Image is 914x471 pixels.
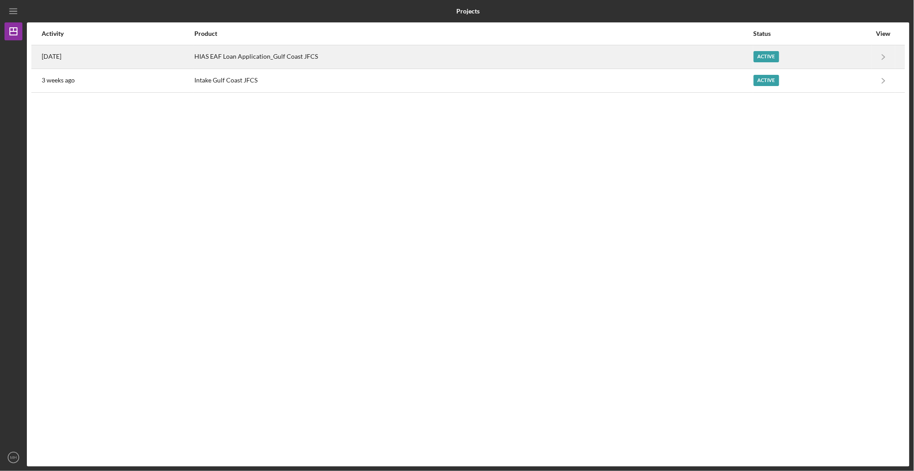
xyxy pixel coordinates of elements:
[42,77,75,84] time: 2025-08-15 23:38
[754,51,779,62] div: Active
[194,69,753,92] div: Intake Gulf Coast JFCS
[4,449,22,467] button: MH
[872,30,895,37] div: View
[42,53,61,60] time: 2025-08-19 00:40
[754,75,779,86] div: Active
[754,30,871,37] div: Status
[194,46,753,68] div: HIAS EAF Loan Application_Gulf Coast JFCS
[42,30,193,37] div: Activity
[457,8,480,15] b: Projects
[10,455,17,460] text: MH
[194,30,753,37] div: Product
